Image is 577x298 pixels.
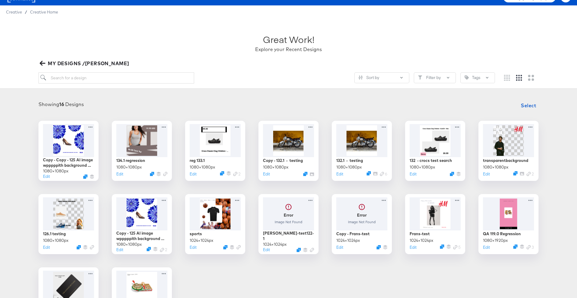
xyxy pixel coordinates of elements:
[483,238,508,243] div: 1080 × 1920 px
[116,158,145,163] div: 134.1 regression
[43,245,50,250] button: Edit
[359,75,363,80] svg: Sliders
[483,158,528,163] div: transparentbackground
[336,171,343,177] button: Edit
[38,121,99,181] div: Copy - Copy - 125 AI image wpppppith background removal1080×1080pxEditDuplicate
[190,171,197,177] button: Edit
[190,164,215,170] div: 1080 × 1080 px
[367,171,371,175] svg: Duplicate
[513,171,517,175] svg: Duplicate
[190,238,213,243] div: 1024 × 1024 px
[516,75,522,81] svg: Medium grid
[410,164,435,170] div: 1080 × 1080 px
[483,171,490,177] button: Edit
[263,164,288,170] div: 1080 × 1080 px
[527,171,534,177] div: 2
[440,245,444,249] svg: Duplicate
[483,164,508,170] div: 1080 × 1080 px
[255,46,322,53] div: Explore your Recent Designs
[527,245,534,250] div: 3
[112,121,172,181] div: 134.1 regression1080×1080pxEditDuplicate
[527,245,531,249] svg: Link
[263,33,314,46] div: Great Work!
[38,194,99,254] div: 126.1 testing1080×1080pxEditDuplicate
[150,172,154,176] button: Duplicate
[237,245,241,249] svg: Link
[43,238,69,243] div: 1080 × 1080 px
[336,164,362,170] div: 1080 × 1080 px
[528,75,534,81] svg: Large grid
[410,245,417,250] button: Edit
[263,242,287,247] div: 1024 × 1024 px
[220,171,224,175] svg: Duplicate
[77,245,81,249] svg: Duplicate
[380,172,384,176] svg: Link
[527,172,531,176] svg: Link
[377,245,381,249] svg: Duplicate
[483,245,490,250] button: Edit
[160,248,164,252] svg: Link
[190,245,197,250] button: Edit
[354,72,409,83] button: SlidersSort by
[30,10,58,14] a: Creative Home
[116,171,123,177] button: Edit
[478,194,539,254] div: QA 119.0 Regression1080×1920pxEditDuplicateLink 3
[453,245,461,250] div: 5
[163,172,167,176] svg: Link
[297,248,301,252] svg: Duplicate
[22,10,30,14] span: /
[43,174,50,179] button: Edit
[336,238,360,243] div: 1024 × 1024 px
[38,101,84,108] div: Showing Designs
[450,172,454,176] svg: Duplicate
[112,194,172,254] div: Copy - 125 AI image wpppppith background removal1080×1080pxEditDuplicateLink 2
[460,72,495,83] button: TagTags
[336,158,363,163] div: 132.1 - testing
[518,99,539,111] button: Select
[303,172,307,176] svg: Duplicate
[336,245,343,250] button: Edit
[521,101,536,110] span: Select
[190,231,202,237] div: sports
[332,194,392,254] div: ErrorImage Not FoundCopy - Frans-test1024×1024pxEditDuplicate
[83,175,87,179] svg: Duplicate
[43,168,69,174] div: 1080 × 1080 px
[513,245,517,249] svg: Duplicate
[263,230,314,242] div: [PERSON_NAME]-test122-1
[38,59,132,68] button: MY DESIGNS /[PERSON_NAME]
[332,121,392,181] div: 132.1 - testing1080×1080pxEditDuplicateLink 6
[418,75,422,80] svg: Filter
[233,171,241,177] div: 2
[147,247,151,251] svg: Duplicate
[223,245,227,249] svg: Duplicate
[59,101,64,107] strong: 16
[478,121,539,181] div: transparentbackground1080×1080pxEditDuplicateLink 2
[43,157,94,168] div: Copy - Copy - 125 AI image wpppppith background removal
[185,194,245,254] div: sports1024×1024pxEditDuplicate
[336,231,370,237] div: Copy - Frans-test
[483,231,521,237] div: QA 119.0 Regression
[38,72,194,84] input: Search for a design
[410,231,430,237] div: Frans-test
[258,121,319,181] div: Copy - 132.1 - testing1080×1080pxEditDuplicate
[263,158,303,163] div: Copy - 132.1 - testing
[263,171,270,177] button: Edit
[258,194,319,254] div: ErrorImage Not Found[PERSON_NAME]-test122-11024×1024pxEditDuplicate
[90,245,94,249] svg: Link
[410,238,433,243] div: 1024 × 1024 px
[380,171,387,177] div: 6
[453,245,457,249] svg: Link
[410,158,452,163] div: 132 - crocs test search
[6,10,22,14] span: Creative
[405,121,465,181] div: 132 - crocs test search1080×1080pxEditDuplicate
